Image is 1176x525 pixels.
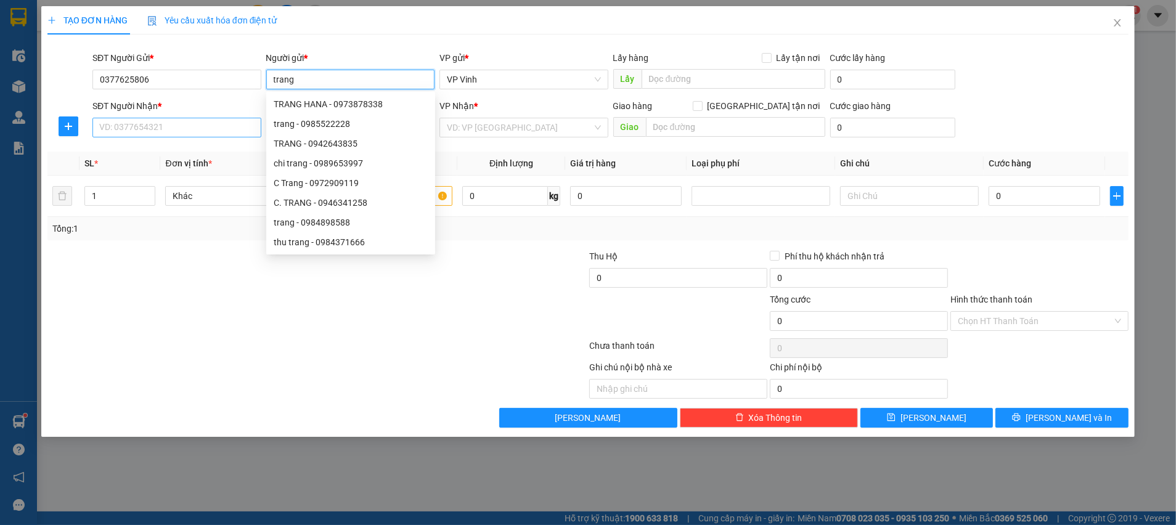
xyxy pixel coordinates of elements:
span: Lấy tận nơi [772,51,825,65]
button: deleteXóa Thông tin [680,408,858,428]
span: plus [59,121,78,131]
button: printer[PERSON_NAME] và In [995,408,1129,428]
div: chi trang - 0989653997 [266,153,435,173]
span: Tổng cước [770,295,811,304]
span: Giao [613,117,646,137]
div: Tổng: 1 [52,222,454,235]
input: Dọc đường [642,69,825,89]
input: 0 [570,186,682,206]
div: SĐT Người Gửi [92,51,261,65]
input: Dọc đường [646,117,825,137]
button: [PERSON_NAME] [499,408,677,428]
th: Loại phụ phí [687,152,835,176]
div: thu trang - 0984371666 [266,232,435,252]
span: Khác [173,187,296,205]
span: Giao hàng [613,101,653,111]
span: Lấy [613,69,642,89]
span: printer [1012,413,1021,423]
span: TẠO ĐƠN HÀNG [47,15,128,25]
span: VP Vinh [447,70,601,89]
span: kg [548,186,560,206]
label: Hình thức thanh toán [950,295,1032,304]
div: TRANG HANA - 0973878338 [266,94,435,114]
div: C Trang - 0972909119 [274,176,428,190]
div: trang - 0985522228 [266,114,435,134]
div: thu trang - 0984371666 [274,235,428,249]
span: plus [1111,191,1123,201]
div: trang - 0984898588 [274,216,428,229]
div: trang - 0984898588 [266,213,435,232]
div: trang - 0985522228 [274,117,428,131]
div: Người gửi [266,51,435,65]
span: Giá trị hàng [570,158,616,168]
div: Chi phí nội bộ [770,360,948,379]
li: Hotline: 02386655777, 02462925925, 0944789456 [115,46,515,61]
div: C Trang - 0972909119 [266,173,435,193]
div: TRANG - 0942643835 [274,137,428,150]
span: SL [84,158,94,168]
div: Chưa thanh toán [588,339,769,360]
button: save[PERSON_NAME] [860,408,994,428]
button: plus [1110,186,1124,206]
label: Cước lấy hàng [830,53,886,63]
span: Cước hàng [989,158,1031,168]
div: Ghi chú nội bộ nhà xe [589,360,767,379]
span: Thu Hộ [589,251,618,261]
div: TRANG HANA - 0973878338 [274,97,428,111]
div: C. TRANG - 0946341258 [274,196,428,210]
div: TRANG - 0942643835 [266,134,435,153]
span: plus [47,16,56,25]
div: SĐT Người Nhận [92,99,261,113]
button: delete [52,186,72,206]
img: logo.jpg [15,15,77,77]
label: Cước giao hàng [830,101,891,111]
li: [PERSON_NAME], [PERSON_NAME] [115,30,515,46]
th: Ghi chú [835,152,984,176]
img: icon [147,16,157,26]
span: VP Nhận [439,101,474,111]
span: [PERSON_NAME] [900,411,966,425]
span: Đơn vị tính [165,158,211,168]
button: Close [1100,6,1135,41]
b: GỬI : VP Vinh [15,89,117,110]
div: C. TRANG - 0946341258 [266,193,435,213]
input: Ghi Chú [840,186,979,206]
span: Yêu cầu xuất hóa đơn điện tử [147,15,277,25]
span: [PERSON_NAME] [555,411,621,425]
span: [GEOGRAPHIC_DATA] tận nơi [703,99,825,113]
span: Lấy hàng [613,53,649,63]
span: Định lượng [489,158,533,168]
span: Phí thu hộ khách nhận trả [780,250,889,263]
div: chi trang - 0989653997 [274,157,428,170]
input: Cước giao hàng [830,118,955,137]
input: Nhập ghi chú [589,379,767,399]
button: plus [59,116,78,136]
span: [PERSON_NAME] và In [1026,411,1112,425]
div: VP gửi [439,51,608,65]
span: delete [735,413,744,423]
span: save [887,413,896,423]
span: close [1113,18,1122,28]
input: Cước lấy hàng [830,70,955,89]
span: Xóa Thông tin [749,411,802,425]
